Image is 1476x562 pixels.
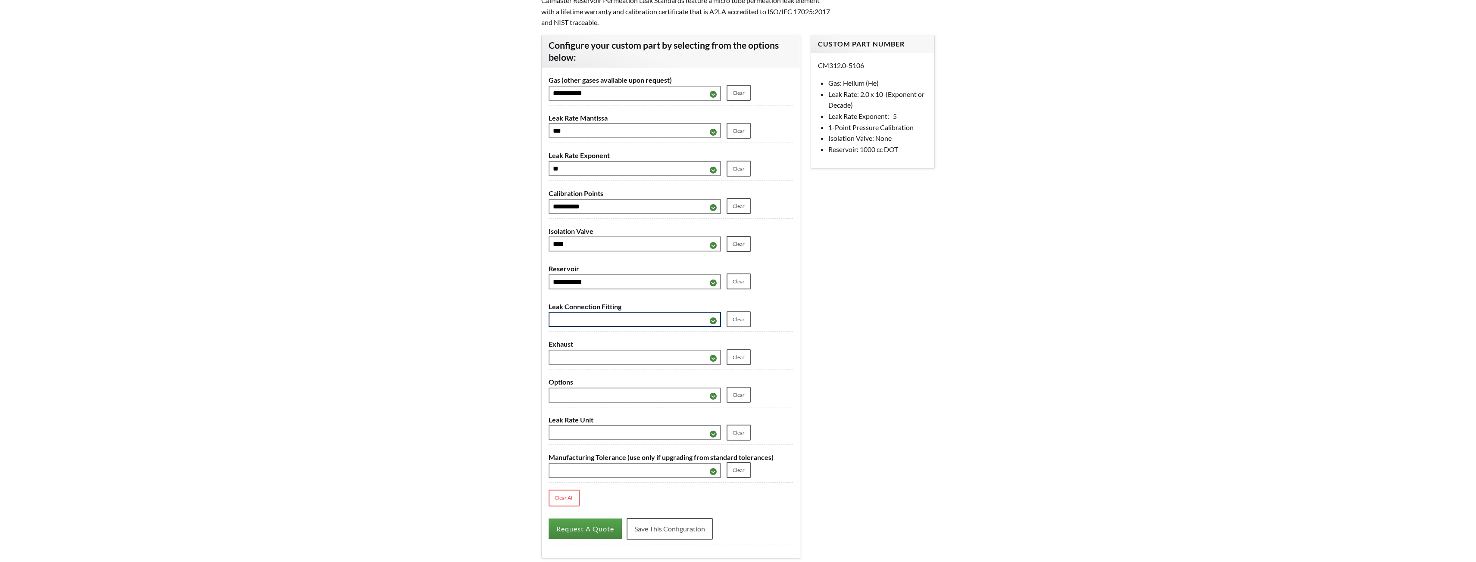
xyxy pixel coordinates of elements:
a: Clear All [549,490,580,506]
label: Leak Rate Exponent [549,150,793,161]
li: 1-Point Pressure Calibration [828,122,927,133]
button: Request A Quote [549,519,622,539]
label: Gas (other gases available upon request) [549,75,793,86]
h3: Configure your custom part by selecting from the options below: [549,40,793,63]
a: Clear [727,425,751,441]
li: Isolation Valve: None [828,133,927,144]
a: Clear [727,161,751,177]
li: Leak Rate Exponent: -5 [828,111,927,122]
a: Clear [727,387,751,403]
label: Leak Rate Mantissa [549,112,793,124]
li: Reservoir: 1000 cc DOT [828,144,927,155]
label: Exhaust [549,338,793,350]
label: Isolation Valve [549,226,793,237]
a: Clear [727,311,751,327]
a: Clear [727,273,751,289]
a: Clear [727,349,751,365]
a: Clear [727,236,751,252]
label: Options [549,376,793,388]
li: Leak Rate: 2.0 x 10-(Exponent or Decade) [828,89,927,111]
li: Gas: Helium (He) [828,78,927,89]
label: Leak Rate Unit [549,414,793,425]
p: CM312.0-5106 [818,60,927,71]
h4: Custom Part Number [818,40,927,49]
label: Leak Connection Fitting [549,301,793,312]
a: Clear [727,198,751,214]
a: Clear [727,462,751,478]
label: Reservoir [549,263,793,274]
label: Manufacturing Tolerance (use only if upgrading from standard tolerances) [549,452,793,463]
a: Save This Configuration [627,518,713,540]
a: Clear [727,85,751,101]
a: Clear [727,123,751,139]
label: Calibration Points [549,188,793,199]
